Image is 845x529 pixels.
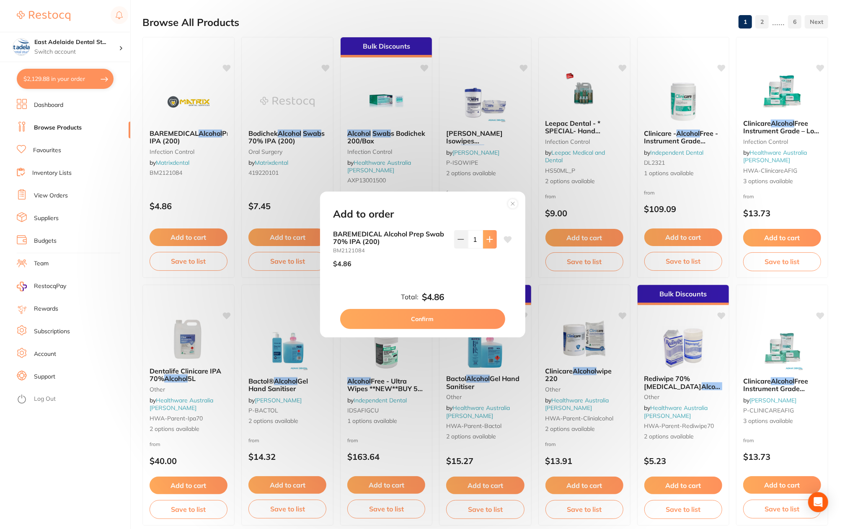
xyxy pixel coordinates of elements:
h2: Add to order [333,208,394,220]
small: BM2121084 [333,247,447,254]
label: Total: [401,293,419,301]
b: BAREMEDICAL Alcohol Prep Swab 70% IPA (200) [333,230,447,246]
b: $4.86 [422,292,444,302]
button: Confirm [340,309,505,329]
div: Open Intercom Messenger [808,492,828,512]
p: $4.86 [333,260,352,267]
